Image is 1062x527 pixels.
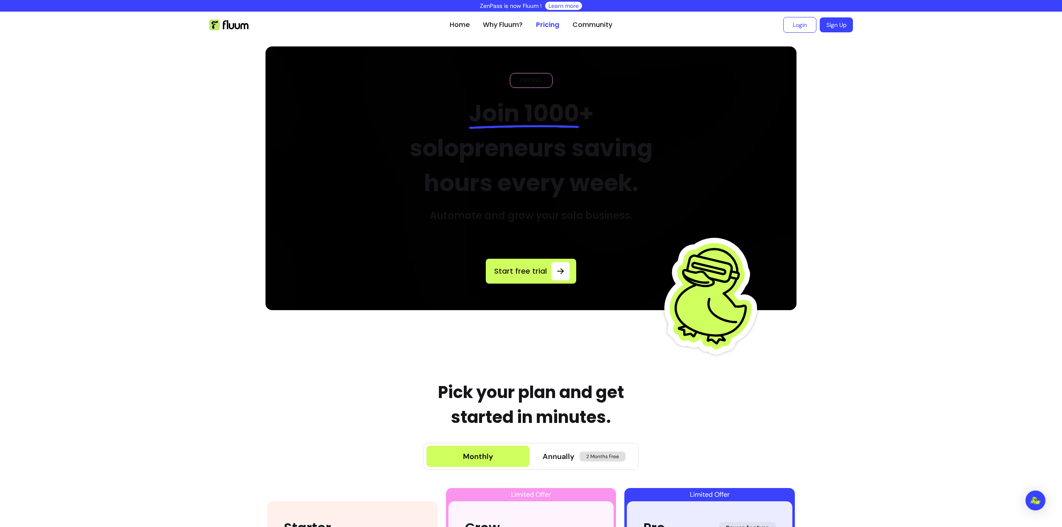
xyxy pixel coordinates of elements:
[536,20,559,30] a: Pricing
[480,2,542,10] p: ZenPass is now Fluum !
[414,380,648,430] h2: Pick your plan and get started in minutes.
[391,96,672,201] h2: + solopreneurs saving hours every week.
[1025,491,1045,510] div: Open Intercom Messenger
[492,265,548,277] span: Start free trial
[209,19,248,30] img: Fluum Logo
[783,17,816,33] a: Login
[469,97,579,130] span: Join 1000
[543,451,575,462] span: Annually
[627,488,792,501] div: Limited Offer
[580,452,626,461] span: 2 Months Free
[450,20,470,30] a: Home
[548,2,579,10] a: Learn more
[572,20,612,30] a: Community
[820,17,853,32] a: Sign Up
[448,488,614,501] div: Limited Offer
[517,76,546,85] span: PRICING
[463,451,493,462] div: Monthly
[430,209,632,222] h3: Automate and grow your solo business.
[486,259,576,284] a: Start free trial
[483,20,523,30] a: Why Fluum?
